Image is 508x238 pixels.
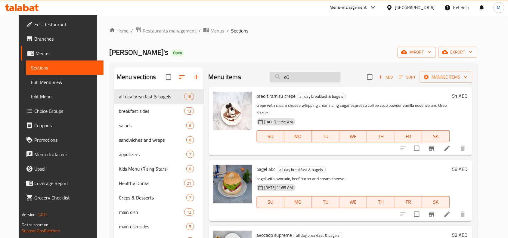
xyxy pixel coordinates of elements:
button: import [398,47,436,58]
span: Branches [34,35,99,42]
a: Edit Menu [26,89,104,104]
div: appetizers7 [114,147,204,162]
div: Creps & Desserts7 [114,190,204,205]
button: Branch-specific-item [424,141,439,156]
span: FR [397,132,420,141]
button: Branch-specific-item [424,207,439,221]
a: Full Menu View [26,75,104,89]
div: all day breakfast & bagels [277,166,326,173]
span: 21 [184,181,194,186]
p: bagel with avocado, beef bacon and cream cheese. [257,175,450,183]
a: Menus [203,27,224,35]
img: bagel abc [213,165,252,203]
span: Add [378,74,394,81]
span: Sort sections [175,70,189,84]
span: WE [342,198,365,206]
h6: 58 AED [452,165,468,173]
span: Sections [231,27,248,34]
div: items [184,209,194,216]
span: appetizers [119,151,187,158]
div: items [184,180,194,187]
div: sandwiches and wraps8 [114,133,204,147]
button: SU [257,130,284,142]
a: Upsell [21,162,104,176]
span: Menus [210,27,224,34]
a: Menus [21,46,104,60]
span: Restaurants management [143,27,196,34]
span: TU [314,198,337,206]
button: MO [284,130,312,142]
span: Select section [364,71,376,83]
span: 7 [187,195,194,201]
span: SU [259,198,282,206]
div: Menu-management [330,4,367,11]
a: Restaurants management [135,27,196,35]
div: main dish12 [114,205,204,219]
span: all day breakfast & bagels [297,93,346,100]
div: breakfast sides [119,107,184,115]
div: items [186,165,194,172]
span: import [402,48,431,56]
div: items [186,223,194,230]
div: items [186,194,194,201]
button: TU [312,196,340,208]
a: Support.OpsPlatform [22,227,60,235]
span: 13 [184,108,194,114]
div: items [184,107,194,115]
div: Open [171,49,184,57]
span: Coverage Report [34,180,99,187]
button: delete [456,207,470,221]
button: Add section [189,70,204,84]
div: items [186,151,194,158]
h2: Menu sections [116,73,156,82]
div: items [186,122,194,129]
div: Healthy Drinks21 [114,176,204,190]
button: WE [339,130,367,142]
span: MO [287,198,310,206]
a: Home [109,27,129,34]
button: Manage items [420,72,472,83]
span: 12 [184,209,194,215]
div: all day breakfast & bagels [119,93,184,100]
span: main dish [119,209,184,216]
span: 7 [187,152,194,157]
button: TH [367,196,395,208]
button: Add [376,73,395,82]
span: TU [314,132,337,141]
button: Sort [398,73,417,82]
a: Edit Restaurant [21,17,104,32]
span: 5 [187,224,194,230]
span: MO [287,132,310,141]
span: Grocery Checklist [34,194,99,201]
a: Coupons [21,118,104,133]
li: / [131,27,133,34]
span: Manage items [425,73,468,81]
span: Select to update [410,142,423,155]
button: TU [312,130,340,142]
div: [GEOGRAPHIC_DATA] [395,4,435,11]
button: delete [456,141,470,156]
div: Healthy Drinks [119,180,184,187]
span: bagel abc [257,165,276,174]
span: Kids Menu (Rising Stars) [119,165,187,172]
span: main dish sides [119,223,187,230]
span: Menu disclaimer [34,151,99,158]
span: [PERSON_NAME]'s [109,45,168,59]
span: Coupons [34,122,99,129]
span: SU [259,132,282,141]
li: / [199,27,201,34]
h2: Menu items [209,73,241,82]
button: export [438,47,477,58]
span: 8 [187,137,194,143]
span: M [497,4,501,11]
a: Branches [21,32,104,46]
span: salads [119,122,187,129]
div: items [184,93,194,100]
a: Sections [26,60,104,75]
span: [DATE] 11:55 AM [262,119,296,125]
a: Edit menu item [444,145,451,152]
